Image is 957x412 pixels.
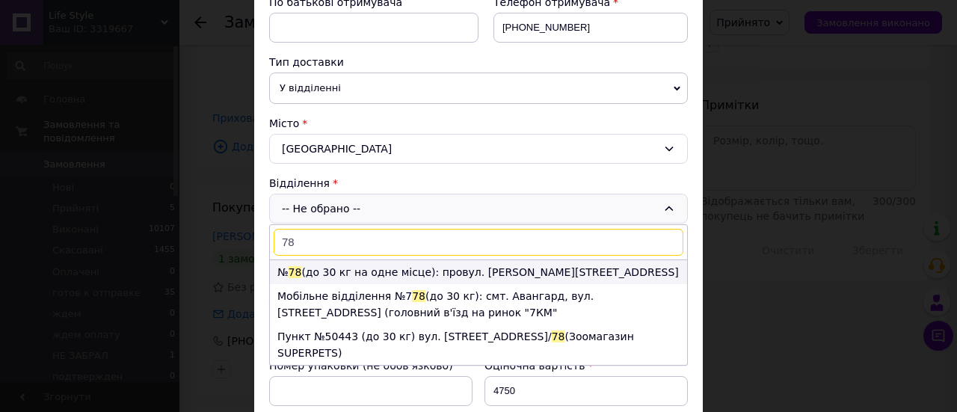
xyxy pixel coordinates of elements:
[484,358,688,373] div: Оціночна вартість
[552,330,565,342] span: 78
[270,260,687,284] li: № (до 30 кг на одне місце): провул. [PERSON_NAME][STREET_ADDRESS]
[269,176,688,191] div: Відділення
[274,229,683,256] input: Знайти
[269,116,688,131] div: Місто
[289,266,302,278] span: 78
[269,56,344,68] span: Тип доставки
[270,325,687,365] li: Пункт №50443 (до 30 кг) вул. [STREET_ADDRESS]/ (Зоомагазин SUPERPETS)
[269,358,473,373] div: Номер упаковки (не обов'язково)
[269,194,688,224] div: -- Не обрано --
[269,134,688,164] div: [GEOGRAPHIC_DATA]
[270,284,687,325] li: Мобільне відділення №7 (до 30 кг): смт. Авангард, вул. [STREET_ADDRESS] (головний в'їзд на ринок ...
[269,73,688,104] span: У відділенні
[412,290,425,302] span: 78
[493,13,688,43] input: +380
